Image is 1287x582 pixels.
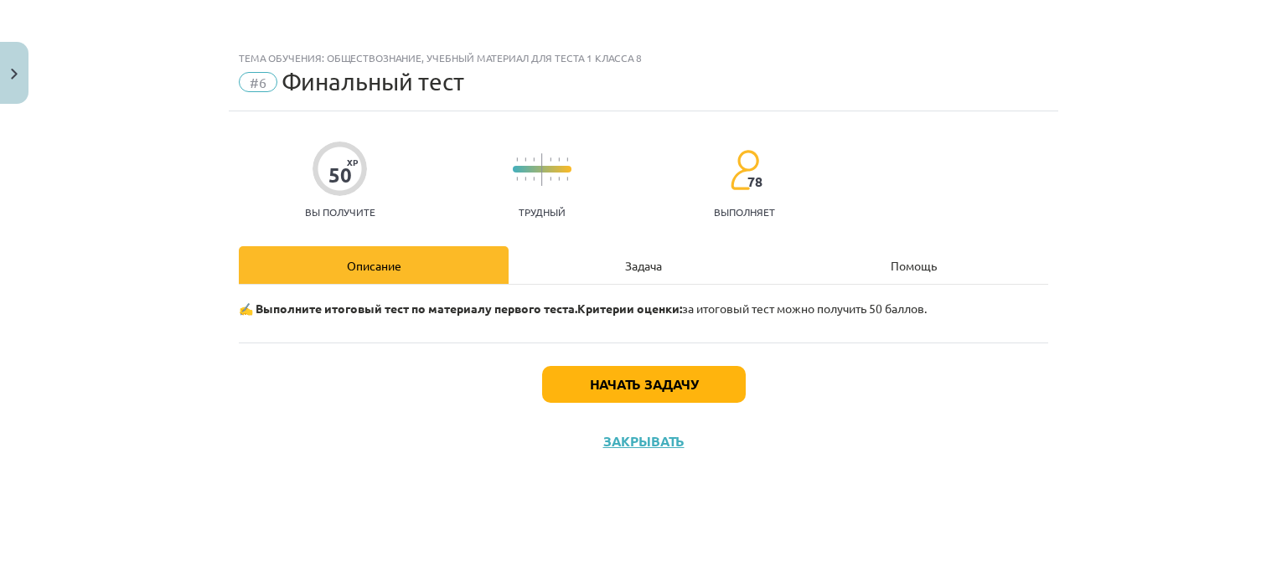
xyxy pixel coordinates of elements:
[598,433,690,450] button: Закрывать
[525,157,526,162] img: icon-short-line-57e1e144782c952c97e751825c79c345078a6d821885a25fce030b3d8c18986b.svg
[550,157,551,162] img: icon-short-line-57e1e144782c952c97e751825c79c345078a6d821885a25fce030b3d8c18986b.svg
[714,205,775,219] font: выполняет
[305,205,375,219] font: Вы получите
[558,177,560,181] img: icon-short-line-57e1e144782c952c97e751825c79c345078a6d821885a25fce030b3d8c18986b.svg
[516,177,518,181] img: icon-short-line-57e1e144782c952c97e751825c79c345078a6d821885a25fce030b3d8c18986b.svg
[239,301,577,316] font: ✍️ Выполните итоговый тест по материалу первого теста.
[541,153,543,186] img: icon-long-line-d9ea69661e0d244f92f715978eff75569469978d946b2353a9bb055b3ed8787d.svg
[747,173,762,190] font: 78
[328,162,352,188] font: 50
[250,74,266,90] font: #6
[533,157,535,162] img: icon-short-line-57e1e144782c952c97e751825c79c345078a6d821885a25fce030b3d8c18986b.svg
[590,375,698,393] font: Начать задачу
[566,177,568,181] img: icon-short-line-57e1e144782c952c97e751825c79c345078a6d821885a25fce030b3d8c18986b.svg
[682,301,927,316] font: за итоговый тест можно получить 50 баллов.
[525,177,526,181] img: icon-short-line-57e1e144782c952c97e751825c79c345078a6d821885a25fce030b3d8c18986b.svg
[347,258,401,273] font: Описание
[625,258,662,273] font: Задача
[516,157,518,162] img: icon-short-line-57e1e144782c952c97e751825c79c345078a6d821885a25fce030b3d8c18986b.svg
[730,149,759,191] img: students-c634bb4e5e11cddfef0936a35e636f08e4e9abd3cc4e673bd6f9a4125e45ecb1.svg
[239,51,642,64] font: Тема обучения: Обществознание, учебный материал для теста 1 класса 8
[11,69,18,80] img: icon-close-lesson-0947bae3869378f0d4975bcd49f059093ad1ed9edebbc8119c70593378902aed.svg
[533,177,535,181] img: icon-short-line-57e1e144782c952c97e751825c79c345078a6d821885a25fce030b3d8c18986b.svg
[519,205,566,219] font: Трудный
[558,157,560,162] img: icon-short-line-57e1e144782c952c97e751825c79c345078a6d821885a25fce030b3d8c18986b.svg
[891,258,937,273] font: Помощь
[550,177,551,181] img: icon-short-line-57e1e144782c952c97e751825c79c345078a6d821885a25fce030b3d8c18986b.svg
[566,157,568,162] img: icon-short-line-57e1e144782c952c97e751825c79c345078a6d821885a25fce030b3d8c18986b.svg
[577,301,682,316] font: Критерии оценки:
[603,432,685,450] font: Закрывать
[347,156,358,168] font: XP
[542,366,746,403] button: Начать задачу
[282,68,464,95] font: Финальный тест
